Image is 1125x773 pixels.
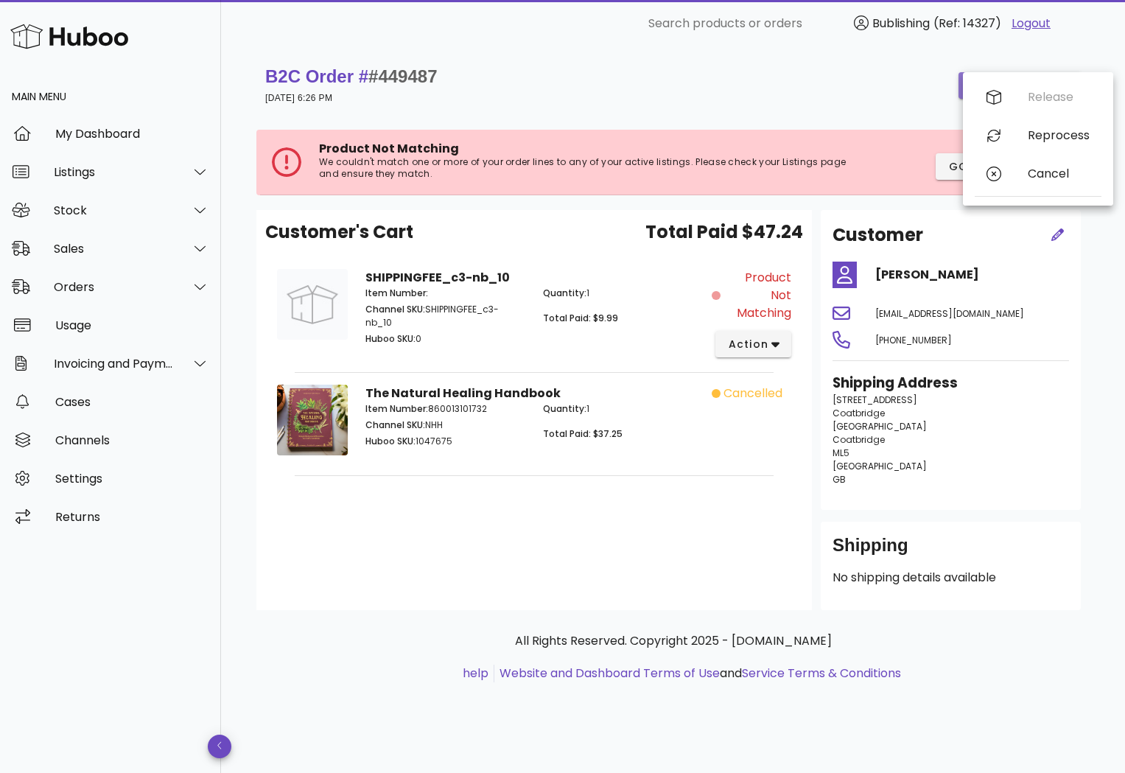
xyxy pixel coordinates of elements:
[319,140,459,157] span: Product Not Matching
[365,419,425,431] span: Channel SKU:
[833,447,849,459] span: ML5
[958,72,1081,99] button: order actions
[742,665,901,682] a: Service Terms & Conditions
[833,433,885,446] span: Coatbridge
[833,373,1069,394] h3: Shipping Address
[277,269,348,340] img: Product Image
[365,402,428,415] span: Item Number:
[645,219,803,245] span: Total Paid $47.24
[265,93,332,103] small: [DATE] 6:26 PM
[54,242,174,256] div: Sales
[833,534,1069,569] div: Shipping
[543,312,618,324] span: Total Paid: $9.99
[543,287,586,299] span: Quantity:
[365,269,510,286] strong: SHIPPINGFEE_c3-nb_10
[55,433,209,447] div: Channels
[365,303,525,329] p: SHIPPINGFEE_c3-nb_10
[55,318,209,332] div: Usage
[543,427,623,440] span: Total Paid: $37.25
[875,266,1070,284] h4: [PERSON_NAME]
[54,203,174,217] div: Stock
[54,165,174,179] div: Listings
[268,632,1078,650] p: All Rights Reserved. Copyright 2025 - [DOMAIN_NAME]
[365,385,561,402] strong: The Natural Healing Handbook
[265,66,438,86] strong: B2C Order #
[1028,167,1090,181] div: Cancel
[54,280,174,294] div: Orders
[368,66,437,86] span: #449487
[715,331,791,357] button: action
[494,665,901,682] li: and
[833,394,917,406] span: [STREET_ADDRESS]
[543,287,703,300] p: 1
[543,402,703,416] p: 1
[833,473,846,486] span: GB
[727,337,768,352] span: action
[54,357,174,371] div: Invoicing and Payments
[365,287,428,299] span: Item Number:
[875,307,1024,320] span: [EMAIL_ADDRESS][DOMAIN_NAME]
[833,222,923,248] h2: Customer
[365,332,525,346] p: 0
[365,332,416,345] span: Huboo SKU:
[365,435,525,448] p: 1047675
[833,407,885,419] span: Coatbridge
[55,127,209,141] div: My Dashboard
[463,665,488,682] a: help
[55,395,209,409] div: Cases
[319,156,863,180] p: We couldn't match one or more of your order lines to any of your active listings. Please check yo...
[55,472,209,486] div: Settings
[723,385,782,402] span: cancelled
[365,435,416,447] span: Huboo SKU:
[365,419,525,432] p: NHH
[872,15,930,32] span: Bublishing
[723,269,791,322] span: Product Not Matching
[833,569,1069,587] p: No shipping details available
[1012,15,1051,32] a: Logout
[875,334,952,346] span: [PHONE_NUMBER]
[543,402,586,415] span: Quantity:
[10,21,128,52] img: Huboo Logo
[1028,128,1090,142] div: Reprocess
[933,15,1001,32] span: (Ref: 14327)
[365,303,425,315] span: Channel SKU:
[265,219,413,245] span: Customer's Cart
[833,420,927,433] span: [GEOGRAPHIC_DATA]
[500,665,720,682] a: Website and Dashboard Terms of Use
[936,153,1057,180] button: Go to Listings
[947,159,1045,175] span: Go to Listings
[277,385,348,455] img: Product Image
[365,402,525,416] p: 860013101732
[55,510,209,524] div: Returns
[833,460,927,472] span: [GEOGRAPHIC_DATA]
